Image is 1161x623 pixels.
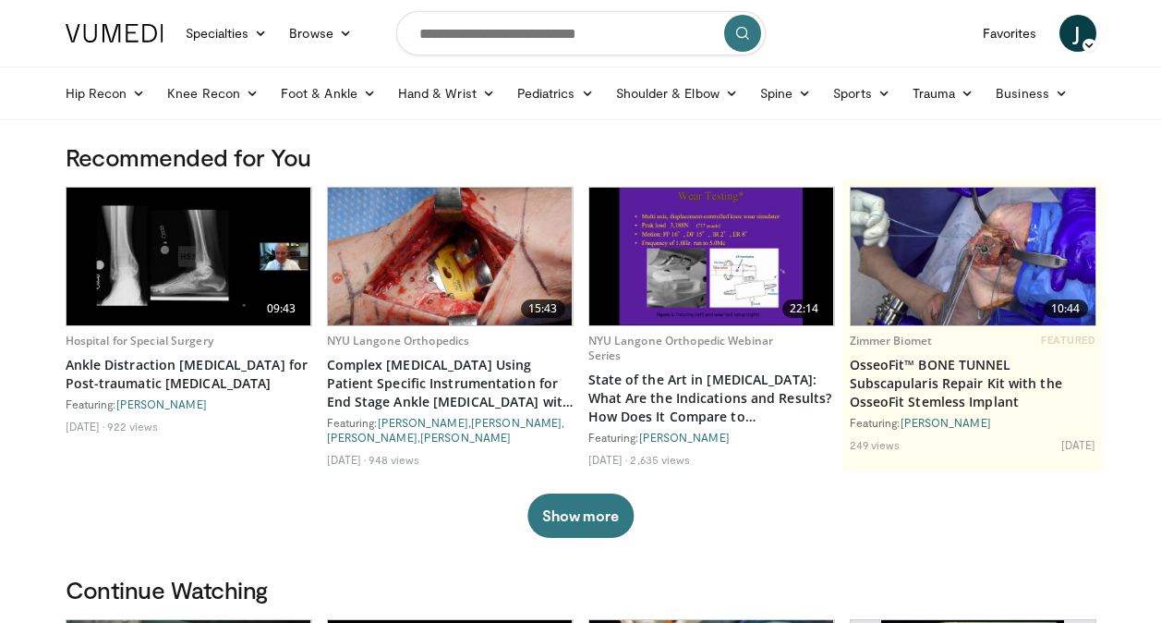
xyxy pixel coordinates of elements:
div: Featuring: [588,430,835,445]
span: 22:14 [782,299,827,318]
a: Business [985,75,1079,112]
span: 10:44 [1044,299,1088,318]
a: Pediatrics [506,75,605,112]
li: 249 views [850,437,901,452]
a: Favorites [972,15,1048,52]
a: NYU Langone Orthopedics [327,333,470,348]
a: Spine [749,75,822,112]
h3: Continue Watching [66,575,1096,605]
a: 10:44 [851,188,1095,325]
h3: Recommended for You [66,142,1096,172]
div: Featuring: [66,397,312,411]
div: Featuring: , , , [327,415,574,445]
a: Specialties [175,15,279,52]
li: [DATE] [1061,437,1096,452]
li: 948 views [369,452,419,467]
a: Ankle Distraction [MEDICAL_DATA] for Post-traumatic [MEDICAL_DATA] [66,356,312,393]
a: Trauma [901,75,986,112]
li: 922 views [107,419,158,434]
li: 2,635 views [630,452,690,467]
a: Hand & Wrist [387,75,506,112]
img: 2f1af013-60dc-4d4f-a945-c3496bd90c6e.620x360_q85_upscale.jpg [851,188,1095,325]
a: [PERSON_NAME] [327,431,417,444]
a: 22:14 [589,188,834,325]
img: 8515a09c-0f0c-4cf7-bf25-7b55684c9c51.620x360_q85_upscale.jpg [589,188,834,325]
a: Knee Recon [156,75,270,112]
a: Complex [MEDICAL_DATA] Using Patient Specific Instrumentation for End Stage Ankle [MEDICAL_DATA] ... [327,356,574,411]
img: VuMedi Logo [66,24,163,43]
span: FEATURED [1041,334,1095,347]
a: [PERSON_NAME] [471,416,562,429]
a: State of the Art in [MEDICAL_DATA]: What Are the Indications and Results? How Does It Compare to ... [588,371,835,426]
span: 09:43 [260,299,304,318]
div: Featuring: [850,415,1096,430]
input: Search topics, interventions [396,11,766,55]
li: [DATE] [327,452,367,467]
a: Zimmer Biomet [850,333,933,348]
img: 1c3f8e2c-b82c-48c4-acf5-2189d0169841.620x360_q85_upscale.jpg [67,188,311,325]
li: [DATE] [66,419,105,434]
a: OsseoFit™ BONE TUNNEL Subscapularis Repair Kit with the OsseoFit Stemless Implant [850,356,1096,411]
li: [DATE] [588,452,628,467]
a: [PERSON_NAME] [116,397,207,410]
img: 425bea52-8f9b-4168-b99e-0222a5a7fc54.jpg.620x360_q85_upscale.jpg [328,188,573,325]
a: Browse [278,15,363,52]
a: Hip Recon [54,75,157,112]
a: [PERSON_NAME] [901,416,991,429]
a: [PERSON_NAME] [420,431,511,444]
a: [PERSON_NAME] [378,416,468,429]
a: Foot & Ankle [270,75,387,112]
button: Show more [527,494,634,538]
a: Shoulder & Elbow [605,75,749,112]
a: Sports [822,75,901,112]
a: 09:43 [67,188,311,325]
a: [PERSON_NAME] [639,431,730,444]
span: 15:43 [521,299,565,318]
a: 15:43 [328,188,573,325]
a: NYU Langone Orthopedic Webinar Series [588,333,774,363]
a: J [1059,15,1096,52]
a: Hospital for Special Surgery [66,333,213,348]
